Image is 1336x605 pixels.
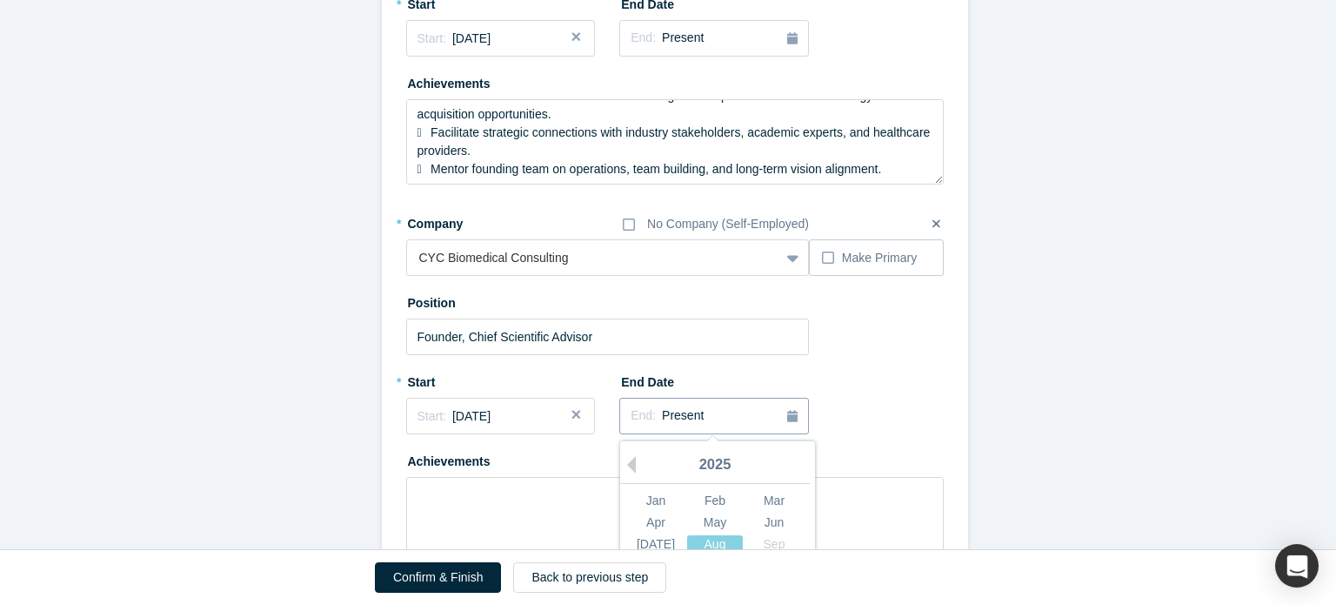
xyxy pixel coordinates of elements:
span: End: [631,30,656,44]
button: End:Present [619,20,809,57]
div: Choose February 2025 [687,492,743,510]
label: Start [406,367,504,392]
label: Company [406,209,504,233]
div: Choose May 2025 [687,514,743,532]
span: End: [631,408,656,422]
span: [DATE] [452,31,491,45]
div: 2025 [620,447,810,484]
label: Position [406,288,504,313]
div: No Company (Self-Employed) [647,215,809,233]
button: Start:[DATE] [406,20,596,57]
span: Start: [417,31,446,45]
button: Back to previous step [513,562,666,593]
label: End Date [619,367,717,392]
button: End:Present [619,398,809,434]
textarea:  Provide strategic guidance on business development, biotechnology, and bioengineering initiativ... [406,99,944,185]
label: Achievements [406,69,504,93]
div: Choose April 2025 [628,514,684,532]
span: [DATE] [452,409,491,423]
button: Start:[DATE] [406,398,596,434]
button: Close [569,398,595,434]
div: Choose March 2025 [746,492,802,510]
label: Achievements [406,447,504,471]
span: Present [662,30,704,44]
div: Choose August 2025 [687,535,743,554]
div: Choose January 2025 [628,492,684,510]
div: Make Primary [842,249,917,267]
button: Previous Year [618,456,636,474]
input: Sales Manager [406,319,810,355]
span: Present [662,408,704,422]
div: month 2025-08 [626,490,804,577]
button: Close [569,20,595,57]
span: Start: [417,409,446,423]
div: Choose June 2025 [746,514,802,532]
div: Choose July 2025 [628,535,684,554]
button: Confirm & Finish [375,562,501,593]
